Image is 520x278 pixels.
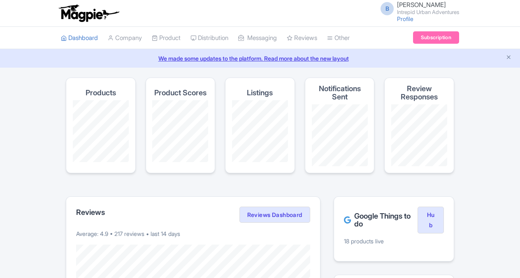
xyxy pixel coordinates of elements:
[344,237,444,245] p: 18 products live
[152,27,181,49] a: Product
[391,85,447,101] h4: Review Responses
[506,53,512,63] button: Close announcement
[397,15,413,22] a: Profile
[238,27,277,49] a: Messaging
[418,207,444,234] a: Hub
[154,89,207,97] h4: Product Scores
[381,2,394,15] span: B
[108,27,142,49] a: Company
[327,27,350,49] a: Other
[86,89,116,97] h4: Products
[287,27,317,49] a: Reviews
[239,207,310,223] a: Reviews Dashboard
[61,27,98,49] a: Dashboard
[344,212,418,229] h2: Google Things to do
[413,31,459,44] a: Subscription
[376,2,459,15] a: B [PERSON_NAME] Intrepid Urban Adventures
[76,229,310,238] p: Average: 4.9 • 217 reviews • last 14 days
[5,54,515,63] a: We made some updates to the platform. Read more about the new layout
[397,1,446,9] span: [PERSON_NAME]
[57,4,121,22] img: logo-ab69f6fb50320c5b225c76a69d11143b.png
[397,9,459,15] small: Intrepid Urban Adventures
[190,27,228,49] a: Distribution
[76,208,105,217] h2: Reviews
[247,89,273,97] h4: Listings
[312,85,368,101] h4: Notifications Sent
